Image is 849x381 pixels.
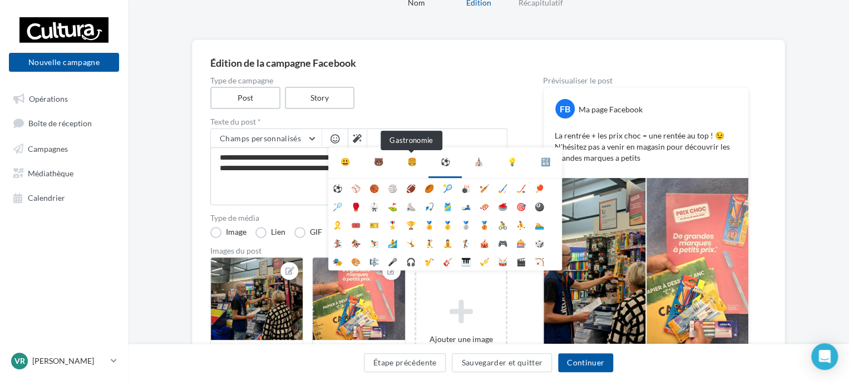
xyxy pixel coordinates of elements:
div: 🍔 [407,156,417,167]
button: Sauvegarder et quitter [452,353,552,372]
li: 🏓 [530,179,549,197]
label: GIF [294,227,322,238]
span: Opérations [29,93,68,103]
div: Images du post [210,247,507,255]
li: 🏀 [365,179,383,197]
li: 🎷 [420,252,438,270]
a: Boîte de réception [7,112,121,133]
li: 🎗️ [328,215,347,234]
li: 🥇 [438,215,457,234]
p: La rentrée + les prix choc = une rentée au top ! 😉 N'hésitez pas a venir en magasin pour découvri... [555,130,737,164]
li: 🎪 [475,234,493,252]
div: ⚽ [441,156,450,167]
li: 🎭 [328,252,347,270]
label: Type de campagne [210,77,507,85]
li: 🎱 [530,197,549,215]
label: Texte du post * [210,118,507,126]
div: 💡 [507,156,517,167]
li: 🎼 [365,252,383,270]
li: 🥉 [475,215,493,234]
li: 🎟️ [347,215,365,234]
button: Étape précédente [364,353,446,372]
li: 🧘 [438,234,457,252]
li: 🏌 [457,234,475,252]
label: Post [210,87,280,109]
li: 🎰 [512,234,530,252]
li: ⛸️ [402,197,420,215]
li: 🏑 [493,179,512,197]
span: Médiathèque [28,168,73,177]
li: 🏐 [383,179,402,197]
li: 🎫 [365,215,383,234]
li: 🏉 [420,179,438,197]
li: 🏸 [328,197,347,215]
div: Prévisualiser le post [543,77,749,85]
li: 🤸 [402,234,420,252]
li: ⛳ [383,197,402,215]
label: Story [285,87,355,109]
button: Champs personnalisés [211,129,322,148]
a: Opérations [7,88,121,108]
li: 🎤 [383,252,402,270]
a: Campagnes [7,138,121,158]
li: 🥊 [347,197,365,215]
li: 🏄 [383,234,402,252]
li: ⛹️ [512,215,530,234]
span: Boîte de réception [28,118,92,128]
span: Calendrier [28,193,65,202]
li: 🏊 [530,215,549,234]
li: ⚾ [347,179,365,197]
li: 🏂 [328,234,347,252]
span: Vr [14,355,25,367]
li: 🥌 [493,197,512,215]
li: 🏈 [402,179,420,197]
li: 🏒 [512,179,530,197]
li: 🎣 [420,197,438,215]
li: 🏇 [347,234,365,252]
li: 🎧 [402,252,420,270]
li: 🎳 [457,179,475,197]
li: 🏅 [420,215,438,234]
label: Lien [255,227,285,238]
div: Open Intercom Messenger [811,343,838,370]
div: Gastronomie [381,131,442,150]
li: 🚴 [493,215,512,234]
label: Type de média [210,214,507,222]
li: 🎨 [347,252,365,270]
label: Image [210,227,246,238]
li: 🎖️ [383,215,402,234]
button: Nouvelle campagne [9,53,119,72]
li: ⛷️ [365,234,383,252]
div: Ma page Facebook [579,104,643,115]
div: 🐻 [374,156,383,167]
li: 🥁 [493,252,512,270]
li: 🎲 [530,234,549,252]
a: Vr [PERSON_NAME] [9,350,119,372]
li: 🤾 [420,234,438,252]
li: 🏏 [475,179,493,197]
li: 🎾 [438,179,457,197]
div: Édition de la campagne Facebook [210,58,767,68]
li: 🥋 [365,197,383,215]
li: 🎽 [438,197,457,215]
li: 🏹 [530,252,549,270]
button: Continuer [558,353,613,372]
li: 🎸 [438,252,457,270]
div: 🔣 [541,156,550,167]
span: Champs personnalisés [220,133,301,143]
li: 🏆 [402,215,420,234]
li: 🎬 [512,252,530,270]
a: Médiathèque [7,162,121,182]
p: [PERSON_NAME] [32,355,106,367]
li: 🥈 [457,215,475,234]
li: 🎹 [457,252,475,270]
div: ⛪ [474,156,483,167]
div: FB [555,99,575,118]
a: Calendrier [7,187,121,207]
div: 😃 [340,156,350,167]
li: 🛷 [475,197,493,215]
span: Campagnes [28,144,68,153]
li: 🎮 [493,234,512,252]
li: 🎿 [457,197,475,215]
li: 🎺 [475,252,493,270]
